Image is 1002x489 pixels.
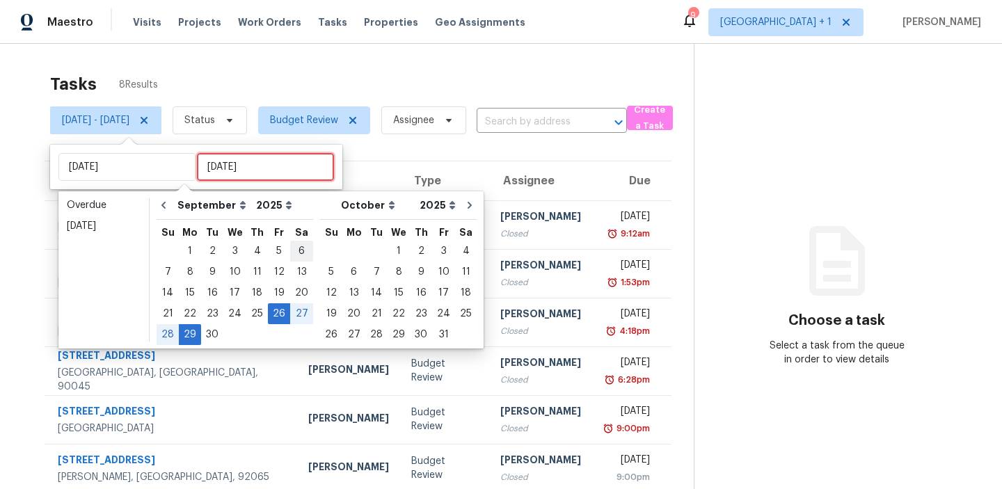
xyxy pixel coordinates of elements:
div: Mon Oct 06 2025 [342,262,365,282]
div: [PERSON_NAME], [GEOGRAPHIC_DATA], 92065 [58,470,286,484]
abbr: Thursday [415,227,428,237]
div: Thu Sep 04 2025 [246,241,268,262]
div: [STREET_ADDRESS] [58,404,286,422]
div: 1 [388,241,410,261]
div: Fri Oct 17 2025 [432,282,455,303]
div: Mon Sep 22 2025 [179,303,201,324]
div: 14 [157,283,179,303]
div: Fri Sep 12 2025 [268,262,290,282]
span: Geo Assignments [435,15,525,29]
span: Projects [178,15,221,29]
div: Mon Sep 01 2025 [179,241,201,262]
div: Wed Sep 10 2025 [223,262,246,282]
div: Closed [500,422,581,435]
div: 2 [201,241,223,261]
div: [DATE] [603,258,650,275]
span: Assignee [393,113,434,127]
div: Sat Sep 06 2025 [290,241,313,262]
div: 14 [365,283,388,303]
div: Mon Sep 15 2025 [179,282,201,303]
div: [GEOGRAPHIC_DATA], [GEOGRAPHIC_DATA], 92028 [58,220,286,248]
div: 27 [290,304,313,323]
div: 16 [410,283,432,303]
div: Thu Oct 16 2025 [410,282,432,303]
img: Overdue Alarm Icon [604,373,615,387]
div: Tue Sep 02 2025 [201,241,223,262]
div: [GEOGRAPHIC_DATA], [GEOGRAPHIC_DATA], 90045 [58,366,286,394]
input: Tue, Sep 29 [197,153,334,181]
span: Maestro [47,15,93,29]
div: [DATE] [603,209,650,227]
div: Wed Sep 03 2025 [223,241,246,262]
div: 2 [410,241,432,261]
div: 11 [455,262,477,282]
span: [PERSON_NAME] [897,15,981,29]
div: [GEOGRAPHIC_DATA] [58,275,286,289]
div: Mon Oct 20 2025 [342,303,365,324]
div: [PERSON_NAME] [500,404,581,422]
select: Month [337,195,416,216]
div: Thu Sep 11 2025 [246,262,268,282]
span: Work Orders [238,15,301,29]
select: Month [174,195,253,216]
div: [STREET_ADDRESS] [58,453,286,470]
div: Sat Sep 20 2025 [290,282,313,303]
img: Overdue Alarm Icon [603,422,614,435]
div: 8 [388,262,410,282]
div: Sat Oct 04 2025 [455,241,477,262]
abbr: Friday [274,227,284,237]
div: Sat Sep 27 2025 [290,303,313,324]
div: 9:00pm [614,422,650,435]
div: 5 [320,262,342,282]
select: Year [253,195,296,216]
div: Thu Oct 30 2025 [410,324,432,345]
div: Sat Sep 13 2025 [290,262,313,282]
div: Closed [500,470,581,484]
div: Thu Sep 18 2025 [246,282,268,303]
div: 21 [365,304,388,323]
h3: Choose a task [788,314,885,328]
abbr: Monday [347,227,362,237]
span: [GEOGRAPHIC_DATA] + 1 [720,15,832,29]
div: 10 [223,262,246,282]
div: 31 [432,325,455,344]
div: 9:00pm [603,470,650,484]
div: 19 [268,283,290,303]
div: 28 [157,325,179,344]
div: [DATE] [603,355,650,373]
div: 13 [290,262,313,282]
input: Start date [58,153,196,181]
div: 21 [157,304,179,323]
div: 23 [201,304,223,323]
div: Wed Oct 22 2025 [388,303,410,324]
abbr: Tuesday [370,227,383,237]
div: Wed Sep 17 2025 [223,282,246,303]
div: Select a task from the queue in order to view details [765,339,908,367]
div: Fri Oct 31 2025 [432,324,455,345]
img: Overdue Alarm Icon [607,275,618,289]
div: 12 [268,262,290,282]
h2: Tasks [50,77,97,91]
div: 15 [388,283,410,303]
div: Tue Oct 28 2025 [365,324,388,345]
div: Mon Oct 13 2025 [342,282,365,303]
div: 16 [201,283,223,303]
div: 29 [179,325,201,344]
div: 9:12am [618,227,650,241]
div: Sat Oct 11 2025 [455,262,477,282]
div: 18 [455,283,477,303]
div: 17 [223,283,246,303]
div: Fri Sep 26 2025 [268,303,290,324]
div: Budget Review [411,454,477,482]
abbr: Saturday [295,227,308,237]
th: Type [400,161,488,200]
div: Tue Sep 09 2025 [201,262,223,282]
span: Properties [364,15,418,29]
div: Closed [500,275,581,289]
div: Sat Oct 18 2025 [455,282,477,303]
div: 9 [688,8,698,22]
div: Closed [500,324,581,338]
div: 4 [246,241,268,261]
div: 25 [455,304,477,323]
div: Sun Sep 07 2025 [157,262,179,282]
